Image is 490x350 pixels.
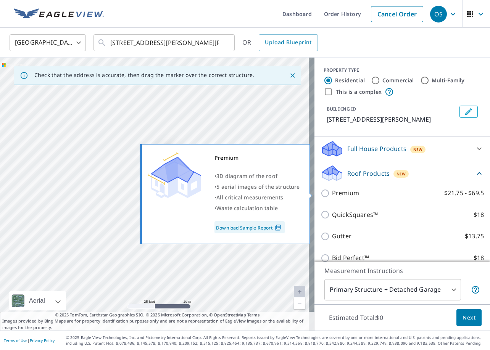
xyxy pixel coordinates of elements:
[471,285,480,294] span: Your report will include the primary structure and a detached garage if one exists.
[413,146,423,153] span: New
[371,6,423,22] a: Cancel Order
[432,77,465,84] label: Multi-Family
[30,338,55,343] a: Privacy Policy
[347,169,390,178] p: Roof Products
[216,194,283,201] span: All critical measurements
[4,338,27,343] a: Terms of Use
[332,188,359,198] p: Premium
[321,164,484,182] div: Roof ProductsNew
[321,140,484,158] div: Full House ProductsNew
[110,32,219,53] input: Search by address or latitude-longitude
[247,312,260,318] a: Terms
[294,286,305,297] a: Current Level 20, Zoom In Disabled
[214,181,300,192] div: •
[66,335,486,346] p: © 2025 Eagle View Technologies, Inc. and Pictometry International Corp. All Rights Reserved. Repo...
[34,72,254,79] p: Check that the address is accurate, then drag the marker over the correct structure.
[456,309,482,326] button: Next
[55,312,260,318] span: © 2025 TomTom, Earthstar Geographics SIO, © 2025 Microsoft Corporation, ©
[336,88,382,96] label: This is a complex
[288,71,298,80] button: Close
[382,77,414,84] label: Commercial
[324,279,461,300] div: Primary Structure + Detached Garage
[214,192,300,203] div: •
[9,291,66,310] div: Aerial
[323,309,389,326] p: Estimated Total: $0
[327,106,356,112] p: BUILDING ID
[259,34,318,51] a: Upload Blueprint
[324,266,480,275] p: Measurement Instructions
[465,231,484,241] p: $13.75
[14,8,104,20] img: EV Logo
[4,338,55,343] p: |
[332,231,351,241] p: Gutter
[324,67,481,74] div: PROPERTY TYPE
[294,297,305,309] a: Current Level 20, Zoom Out
[214,221,285,233] a: Download Sample Report
[216,204,278,212] span: Waste calculation table
[332,253,369,263] p: Bid Perfect™
[474,253,484,263] p: $18
[335,77,365,84] label: Residential
[459,106,478,118] button: Edit building 1
[327,115,456,124] p: [STREET_ADDRESS][PERSON_NAME]
[430,6,447,22] div: OS
[216,172,277,180] span: 3D diagram of the roof
[463,313,475,323] span: Next
[214,171,300,181] div: •
[474,210,484,220] p: $18
[444,188,484,198] p: $21.75 - $69.5
[265,38,311,47] span: Upload Blueprint
[216,183,300,190] span: 5 aerial images of the structure
[214,203,300,214] div: •
[10,32,86,53] div: [GEOGRAPHIC_DATA]
[332,210,378,220] p: QuickSquares™
[347,144,406,153] p: Full House Products
[27,291,47,310] div: Aerial
[242,34,318,51] div: OR
[397,171,406,177] span: New
[273,224,283,231] img: Pdf Icon
[214,312,246,318] a: OpenStreetMap
[148,153,201,198] img: Premium
[214,153,300,163] div: Premium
